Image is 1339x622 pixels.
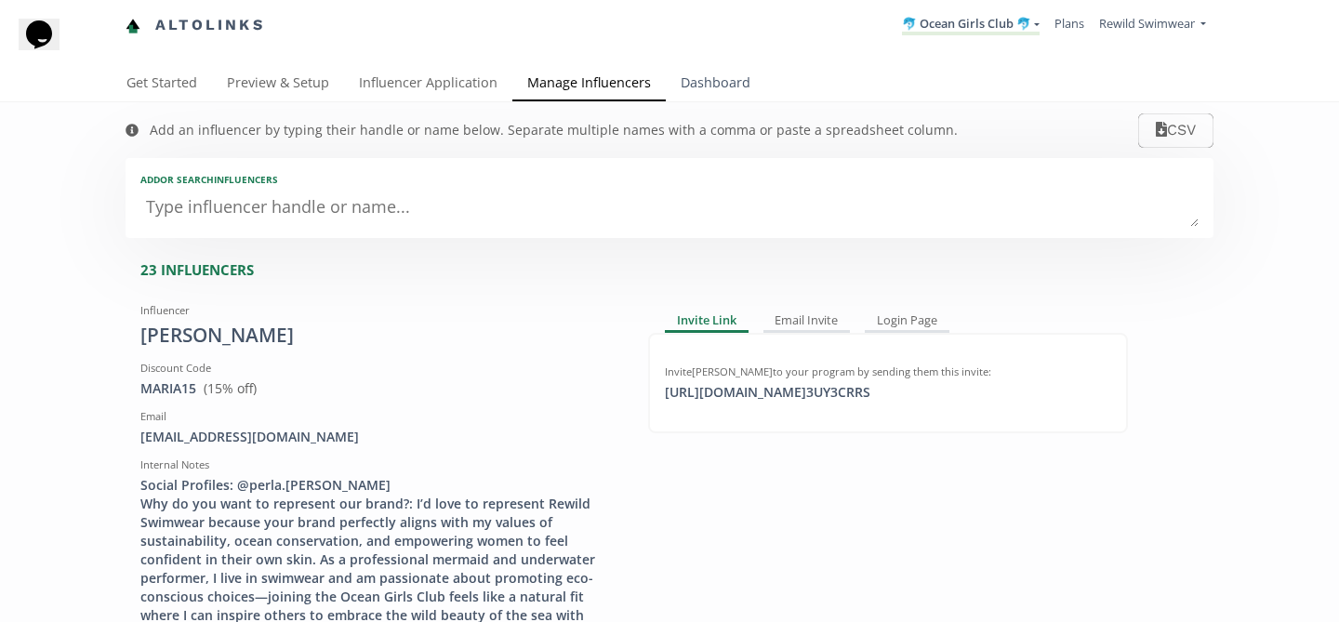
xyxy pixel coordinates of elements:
[212,66,344,103] a: Preview & Setup
[1099,15,1195,32] span: Rewild Swimwear
[665,311,749,333] div: Invite Link
[140,260,1213,280] div: 23 INFLUENCERS
[665,364,1111,379] div: Invite [PERSON_NAME] to your program by sending them this invite:
[140,379,196,397] a: MARIA15
[654,383,882,402] div: [URL][DOMAIN_NAME] 3UY3CRRS
[112,66,212,103] a: Get Started
[902,15,1040,35] a: 🐬 Ocean Girls Club 🐬
[865,311,949,333] div: Login Page
[140,173,1199,186] div: Add or search INFLUENCERS
[140,457,620,472] div: Internal Notes
[140,303,620,318] div: Influencer
[140,428,620,446] div: [EMAIL_ADDRESS][DOMAIN_NAME]
[1099,15,1206,36] a: Rewild Swimwear
[1054,15,1084,32] a: Plans
[140,361,620,376] div: Discount Code
[1138,113,1213,148] button: CSV
[763,311,851,333] div: Email Invite
[126,19,140,33] img: favicon-32x32.png
[344,66,512,103] a: Influencer Application
[19,19,78,74] iframe: chat widget
[512,66,666,103] a: Manage Influencers
[140,409,620,424] div: Email
[150,121,958,139] div: Add an influencer by typing their handle or name below. Separate multiple names with a comma or p...
[126,10,265,41] a: Altolinks
[204,379,257,397] span: ( 15 % off)
[666,66,765,103] a: Dashboard
[140,322,620,350] div: [PERSON_NAME]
